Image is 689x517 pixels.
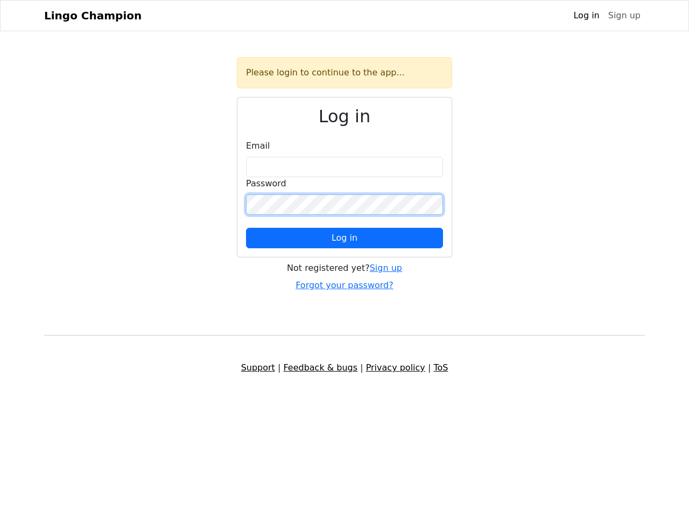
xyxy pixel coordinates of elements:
a: Support [241,362,275,373]
a: ToS [433,362,448,373]
h2: Log in [246,106,443,127]
button: Log in [246,228,443,248]
a: Feedback & bugs [283,362,357,373]
a: Privacy policy [366,362,425,373]
a: Lingo Champion [44,5,142,26]
div: | | | [38,361,651,374]
div: Not registered yet? [237,262,452,275]
label: Password [246,177,286,190]
div: Please login to continue to the app... [237,57,452,88]
label: Email [246,139,270,152]
span: Log in [332,233,357,243]
a: Sign up [604,5,645,26]
a: Sign up [370,263,402,273]
a: Log in [569,5,603,26]
a: Forgot your password? [296,280,393,290]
